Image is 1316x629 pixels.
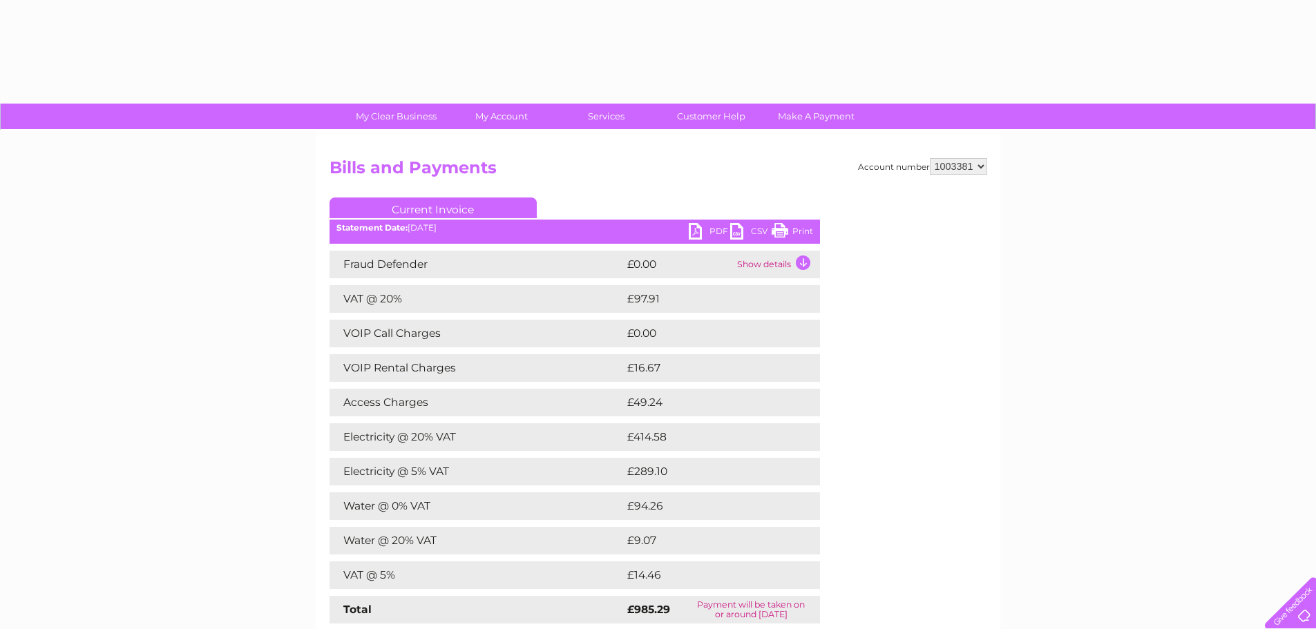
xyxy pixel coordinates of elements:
[336,222,408,233] b: Statement Date:
[683,596,819,623] td: Payment will be taken on or around [DATE]
[330,423,624,451] td: Electricity @ 20% VAT
[624,423,794,451] td: £414.58
[624,561,792,589] td: £14.46
[330,389,624,416] td: Access Charges
[689,223,730,243] a: PDF
[759,104,873,129] a: Make A Payment
[624,389,792,416] td: £49.24
[330,561,624,589] td: VAT @ 5%
[549,104,663,129] a: Services
[330,492,624,520] td: Water @ 0% VAT
[330,354,624,382] td: VOIP Rental Charges
[624,492,793,520] td: £94.26
[330,527,624,554] td: Water @ 20% VAT
[624,320,788,347] td: £0.00
[330,197,537,218] a: Current Invoice
[330,251,624,278] td: Fraud Defender
[330,158,987,184] h2: Bills and Payments
[624,527,788,554] td: £9.07
[339,104,453,129] a: My Clear Business
[624,354,791,382] td: £16.67
[444,104,558,129] a: My Account
[858,158,987,175] div: Account number
[627,603,670,616] strong: £985.29
[654,104,768,129] a: Customer Help
[330,223,820,233] div: [DATE]
[330,320,624,347] td: VOIP Call Charges
[734,251,820,278] td: Show details
[624,458,795,485] td: £289.10
[624,285,791,313] td: £97.91
[330,458,624,485] td: Electricity @ 5% VAT
[772,223,813,243] a: Print
[343,603,372,616] strong: Total
[330,285,624,313] td: VAT @ 20%
[624,251,734,278] td: £0.00
[730,223,772,243] a: CSV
